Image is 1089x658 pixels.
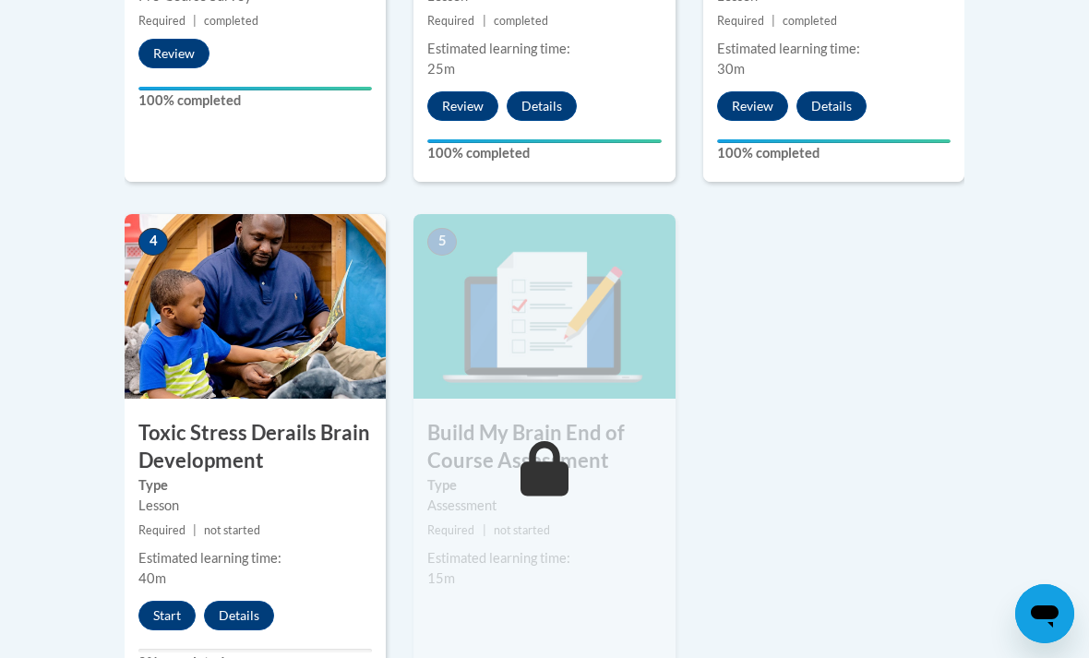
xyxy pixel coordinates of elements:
img: Course Image [413,214,675,399]
label: 100% completed [427,143,661,163]
button: Start [138,601,196,630]
label: Type [138,475,372,496]
span: 15m [427,570,455,586]
label: Type [427,475,661,496]
span: | [193,14,197,28]
div: Estimated learning time: [138,548,372,568]
button: Details [204,601,274,630]
span: | [483,523,486,537]
span: Required [138,523,185,537]
label: 100% completed [138,90,372,111]
div: Estimated learning time: [427,548,661,568]
span: not started [204,523,260,537]
iframe: Button to launch messaging window [1015,584,1074,643]
span: not started [494,523,550,537]
div: Assessment [427,496,661,516]
button: Review [427,91,498,121]
button: Details [796,91,867,121]
img: Course Image [125,214,386,399]
label: 100% completed [717,143,951,163]
div: Your progress [427,139,661,143]
h3: Build My Brain End of Course Assessment [413,419,675,476]
div: Lesson [138,496,372,516]
h3: Toxic Stress Derails Brain Development [125,419,386,476]
span: | [772,14,775,28]
div: Estimated learning time: [717,39,951,59]
span: completed [204,14,258,28]
button: Review [717,91,788,121]
div: Estimated learning time: [427,39,661,59]
span: Required [138,14,185,28]
span: 40m [138,570,166,586]
button: Review [138,39,209,68]
span: 30m [717,61,745,77]
span: Required [427,523,474,537]
span: 25m [427,61,455,77]
span: | [193,523,197,537]
span: 4 [138,228,168,256]
span: completed [783,14,837,28]
span: completed [494,14,548,28]
span: Required [427,14,474,28]
span: Required [717,14,764,28]
div: Your progress [717,139,951,143]
button: Details [507,91,577,121]
div: Your progress [138,87,372,90]
span: | [483,14,486,28]
span: 5 [427,228,457,256]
